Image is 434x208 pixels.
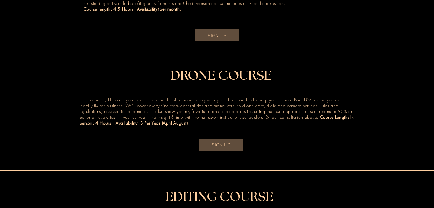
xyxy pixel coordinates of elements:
span: SIGN UP [208,32,227,39]
span: DRONE COURSE [170,69,272,83]
a: SIGN UP [199,139,243,151]
span: Course Length: In person, 4 Hours. Availability: 3 Per Year (April-August) [80,114,354,126]
span: field session. [260,0,285,6]
span: 1 [157,7,160,12]
a: SIGN UP [195,29,239,41]
span: EDITING COURSE [165,190,273,204]
span: The in-person course includes a 1-hour [184,0,260,6]
span: SIGN UP [212,141,231,148]
span: Availability per month. [137,6,181,12]
span: Course length: 4-5 Hours [84,6,134,12]
span: In this course, I'll teach you how to capture the shot from the sky with your drone and help prep... [80,97,353,120]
